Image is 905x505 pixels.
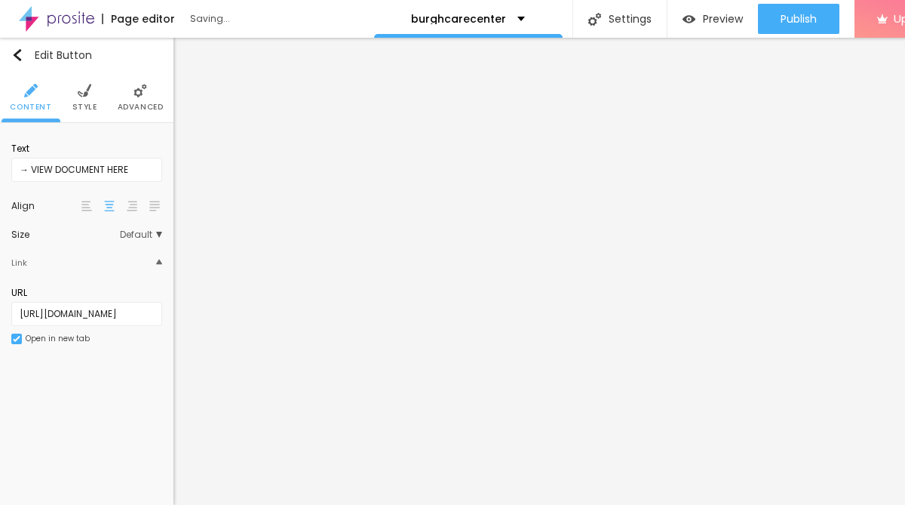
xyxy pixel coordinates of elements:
img: Icone [13,335,20,343]
span: Advanced [118,103,164,111]
div: URL [11,286,162,300]
img: Icone [11,49,23,61]
img: paragraph-left-align.svg [81,201,92,211]
div: Text [11,142,162,156]
div: Size [11,230,120,239]
img: Icone [588,13,601,26]
img: paragraph-justified-align.svg [149,201,160,211]
img: paragraph-center-align.svg [104,201,115,211]
button: Publish [758,4,839,34]
div: IconeLink [11,247,162,279]
span: Style [72,103,97,111]
img: Icone [78,84,91,97]
div: Open in new tab [26,335,90,343]
img: view-1.svg [683,13,695,26]
span: Content [10,103,51,111]
div: Page editor [102,14,175,24]
img: Icone [133,84,147,97]
img: paragraph-right-align.svg [127,201,137,211]
img: Icone [156,259,162,265]
img: Icone [24,84,38,97]
div: Edit Button [11,49,92,61]
div: Saving... [190,14,364,23]
button: Preview [667,4,758,34]
span: Publish [781,13,817,25]
span: Default [120,230,162,239]
p: burghcarecenter [411,14,506,24]
span: Preview [703,13,743,25]
div: Link [11,254,27,271]
div: Align [11,202,79,211]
